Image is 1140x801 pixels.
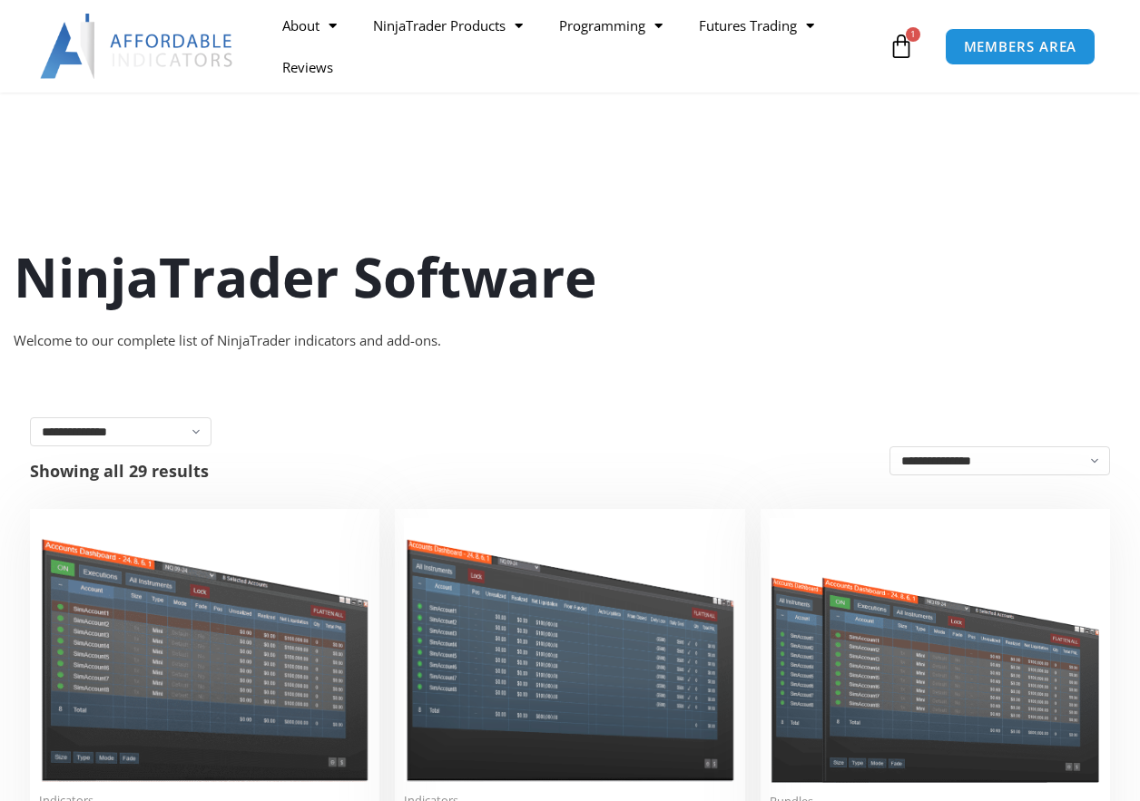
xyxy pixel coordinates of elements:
[14,328,1126,354] div: Welcome to our complete list of NinjaTrader indicators and add-ons.
[681,5,832,46] a: Futures Trading
[264,5,355,46] a: About
[14,239,1126,315] h1: NinjaTrader Software
[264,5,884,88] nav: Menu
[40,14,235,79] img: LogoAI | Affordable Indicators – NinjaTrader
[906,27,920,42] span: 1
[861,20,941,73] a: 1
[770,518,1101,783] img: Accounts Dashboard Suite
[30,463,209,479] p: Showing all 29 results
[889,446,1110,475] select: Shop order
[541,5,681,46] a: Programming
[964,40,1077,54] span: MEMBERS AREA
[404,518,735,782] img: Account Risk Manager
[264,46,351,88] a: Reviews
[39,518,370,781] img: Duplicate Account Actions
[945,28,1096,65] a: MEMBERS AREA
[355,5,541,46] a: NinjaTrader Products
